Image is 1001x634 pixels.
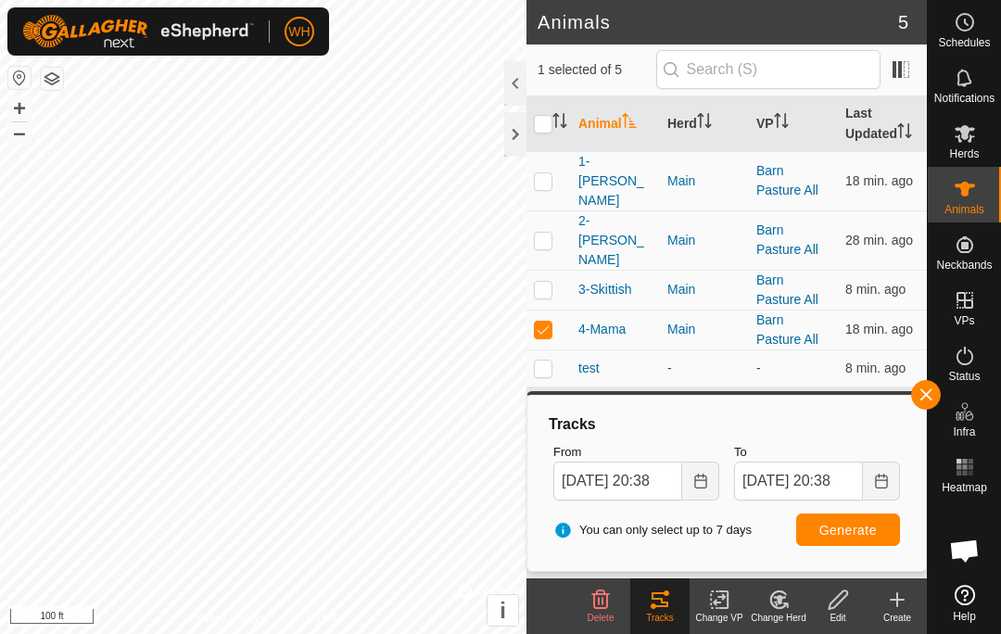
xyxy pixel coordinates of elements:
div: Main [667,171,741,191]
th: Last Updated [838,96,927,152]
div: Tracks [546,413,907,436]
a: Privacy Policy [190,610,260,627]
div: Edit [808,611,868,625]
span: 3-Skittish [578,280,632,299]
button: + [8,97,31,120]
button: Generate [796,514,900,546]
div: Tracks [630,611,690,625]
div: Main [667,280,741,299]
span: Notifications [934,93,995,104]
span: 1-[PERSON_NAME] [578,152,653,210]
div: Main [667,320,741,339]
p-sorticon: Activate to sort [552,116,567,131]
span: Delete [588,613,615,623]
th: VP [749,96,838,152]
span: Sep 4, 2025 at 8:21 PM [845,173,913,188]
span: Neckbands [936,260,992,271]
span: Infra [953,426,975,437]
span: Animals [944,204,984,215]
button: – [8,121,31,144]
a: Barn Pasture All [756,312,818,347]
div: - [667,359,741,378]
span: Schedules [938,37,990,48]
span: VPs [954,315,974,326]
span: You can only select up to 7 days [553,521,752,539]
label: To [734,443,900,462]
div: Create [868,611,927,625]
button: Choose Date [863,462,900,501]
span: Status [948,371,980,382]
p-sorticon: Activate to sort [697,116,712,131]
p-sorticon: Activate to sort [774,116,789,131]
button: Map Layers [41,68,63,90]
span: WH [288,22,310,42]
h2: Animals [538,11,898,33]
span: 1 selected of 5 [538,60,656,80]
button: Reset Map [8,67,31,89]
button: Choose Date [682,462,719,501]
div: Change Herd [749,611,808,625]
span: 5 [898,8,908,36]
a: Open chat [937,523,993,578]
span: Generate [819,523,877,538]
a: Contact Us [282,610,336,627]
input: Search (S) [656,50,881,89]
span: Sep 4, 2025 at 8:11 PM [845,233,913,247]
a: Barn Pasture All [756,163,818,197]
th: Herd [660,96,749,152]
span: test [578,359,600,378]
label: From [553,443,719,462]
span: Herds [949,148,979,159]
a: Barn Pasture All [756,222,818,257]
button: i [488,595,518,626]
span: 4-Mama [578,320,626,339]
span: i [500,598,506,623]
span: Sep 4, 2025 at 8:31 PM [845,361,906,375]
th: Animal [571,96,660,152]
a: Barn Pasture All [756,273,818,307]
img: Gallagher Logo [22,15,254,48]
a: Help [928,577,1001,629]
div: Change VP [690,611,749,625]
div: Main [667,231,741,250]
p-sorticon: Activate to sort [622,116,637,131]
span: Help [953,611,976,622]
span: Sep 4, 2025 at 8:31 PM [845,282,906,297]
span: Sep 4, 2025 at 8:21 PM [845,322,913,336]
p-sorticon: Activate to sort [897,126,912,141]
span: 2-[PERSON_NAME] [578,211,653,270]
app-display-virtual-paddock-transition: - [756,361,761,375]
span: Heatmap [942,482,987,493]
